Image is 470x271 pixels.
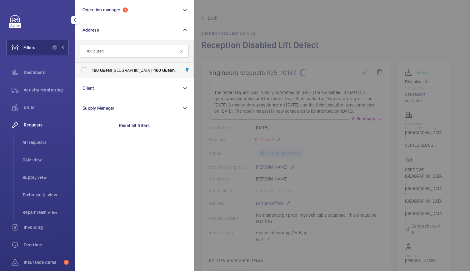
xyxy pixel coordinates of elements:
[24,259,61,265] span: Insurance items
[24,104,69,111] span: Units
[24,87,69,93] span: Activity Monitoring
[22,139,69,145] span: All requests
[24,224,69,230] span: Invoicing
[24,122,69,128] span: Requests
[23,44,35,51] span: Filters
[24,69,69,76] span: Dashboard
[22,209,69,215] span: Repair team view
[64,260,69,265] span: 6
[22,192,69,198] span: Technical S. view
[6,40,69,55] button: Filters1
[22,174,69,180] span: Supply view
[52,45,57,50] span: 1
[22,157,69,163] span: CSM view
[24,242,69,248] span: Overtime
